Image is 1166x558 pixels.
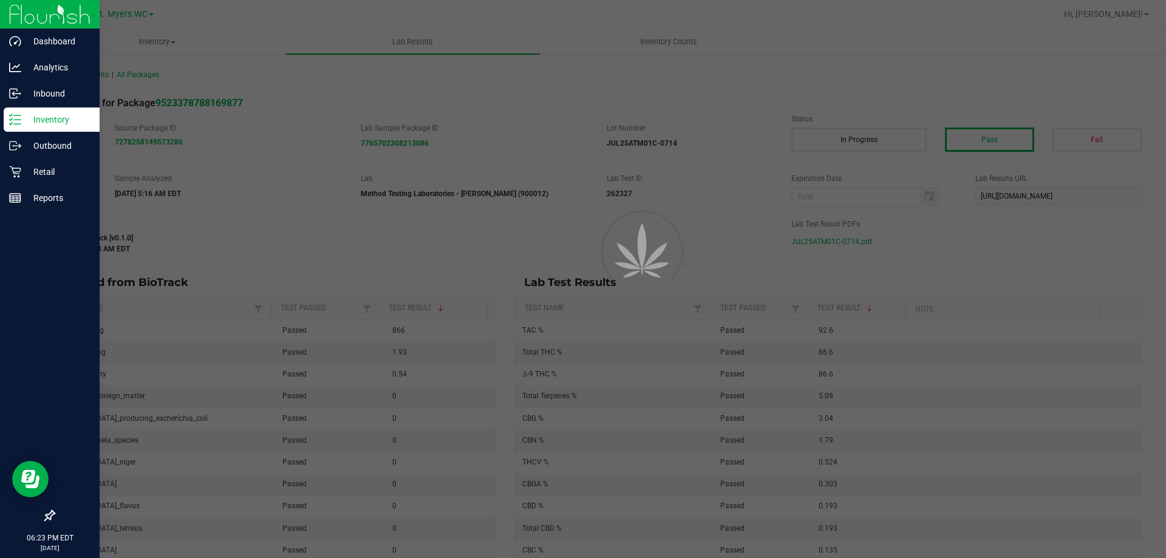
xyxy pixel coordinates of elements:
p: Retail [21,165,94,179]
p: 06:23 PM EDT [5,532,94,543]
p: Outbound [21,138,94,153]
iframe: Resource center [12,461,49,497]
inline-svg: Retail [9,166,21,178]
p: [DATE] [5,543,94,553]
p: Inventory [21,112,94,127]
inline-svg: Reports [9,192,21,204]
inline-svg: Inbound [9,87,21,100]
p: Dashboard [21,34,94,49]
inline-svg: Dashboard [9,35,21,47]
p: Inbound [21,86,94,101]
inline-svg: Analytics [9,61,21,73]
inline-svg: Outbound [9,140,21,152]
p: Reports [21,191,94,205]
p: Analytics [21,60,94,75]
inline-svg: Inventory [9,114,21,126]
